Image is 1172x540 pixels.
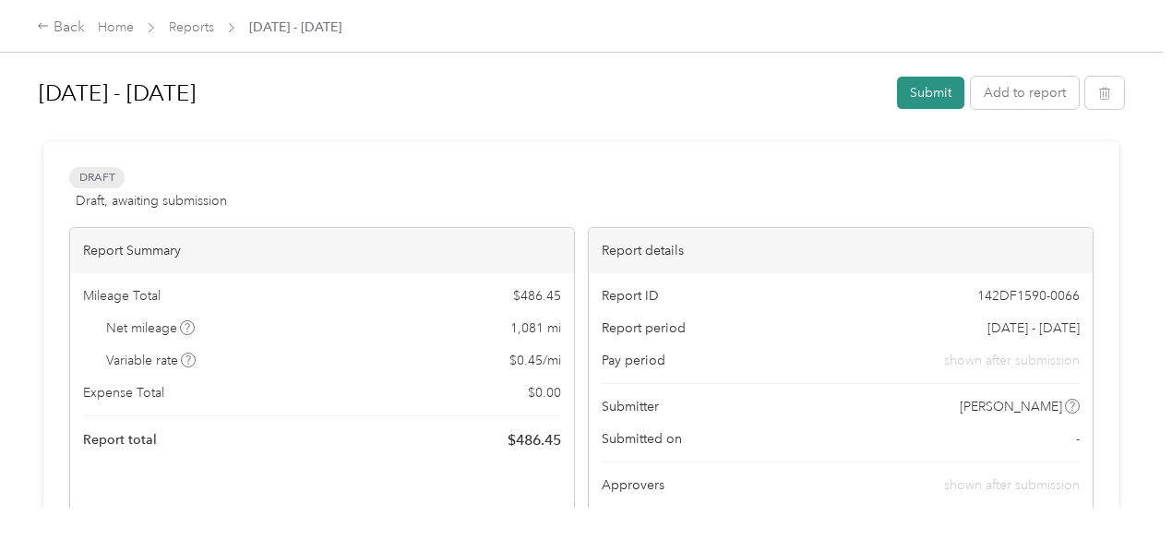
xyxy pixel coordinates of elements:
span: Submitter [602,397,659,416]
span: Net mileage [106,318,196,338]
button: Submit [897,77,964,109]
span: Report period [602,318,686,338]
a: Reports [169,19,214,35]
span: [PERSON_NAME] [960,397,1062,416]
span: $ 0.00 [528,383,561,402]
span: Draft, awaiting submission [76,191,227,210]
iframe: Everlance-gr Chat Button Frame [1069,437,1172,540]
span: 142DF1590-0066 [977,286,1080,306]
span: - [1076,429,1080,449]
span: Submitted on [602,429,682,449]
span: shown after submission [944,477,1080,493]
div: Report details [589,228,1093,273]
span: [DATE] - [DATE] [987,318,1080,338]
span: shown after submission [944,351,1080,370]
span: 1,081 mi [510,318,561,338]
span: Report total [83,430,157,450]
span: Draft [69,167,125,188]
span: [DATE] - [DATE] [249,18,341,37]
div: Back [37,17,85,39]
span: $ 486.45 [513,286,561,306]
div: Report Summary [70,228,574,273]
span: Report ID [602,286,659,306]
span: Mileage Total [83,286,161,306]
span: Pay period [602,351,665,370]
h1: Aug 16 - 31, 2025 [39,71,884,115]
span: Approvers [602,475,664,495]
button: Add to report [971,77,1079,109]
span: $ 0.45 / mi [509,351,561,370]
a: Home [98,19,134,35]
span: Expense Total [83,383,164,402]
span: $ 486.45 [508,429,561,451]
span: Variable rate [106,351,197,370]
